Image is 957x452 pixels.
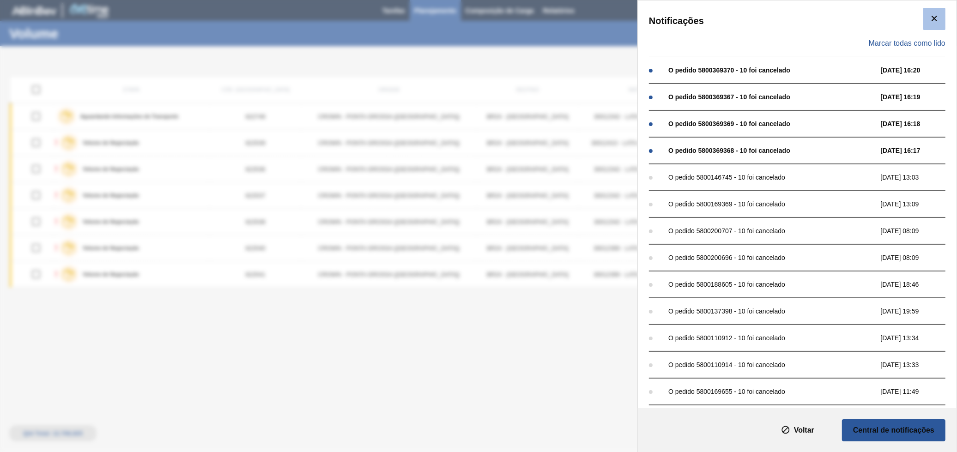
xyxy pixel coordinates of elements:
div: O pedido 5800369367 - 10 foi cancelado [668,93,876,101]
div: O pedido 5800137398 - 10 foi cancelado [668,307,876,315]
span: [DATE] 08:09 [881,227,955,235]
span: [DATE] 16:19 [881,93,955,101]
div: O pedido 5800200707 - 10 foi cancelado [668,227,876,235]
span: [DATE] 19:59 [881,307,955,315]
div: O pedido 5800200696 - 10 foi cancelado [668,254,876,261]
span: [DATE] 11:49 [881,388,955,395]
span: [DATE] 08:09 [881,254,955,261]
div: O pedido 5800169655 - 10 foi cancelado [668,388,876,395]
span: [DATE] 13:09 [881,200,955,208]
span: [DATE] 16:20 [881,66,955,74]
span: [DATE] 13:03 [881,174,955,181]
span: [DATE] 13:33 [881,361,955,368]
span: [DATE] 16:17 [881,147,955,154]
div: O pedido 5800146745 - 10 foi cancelado [668,174,876,181]
span: [DATE] 18:46 [881,281,955,288]
span: [DATE] 13:34 [881,334,955,342]
div: O pedido 5800110914 - 10 foi cancelado [668,361,876,368]
div: O pedido 5800369368 - 10 foi cancelado [668,147,876,154]
div: O pedido 5800110912 - 10 foi cancelado [668,334,876,342]
div: O pedido 5800169369 - 10 foi cancelado [668,200,876,208]
span: Marcar todas como lido [869,39,945,48]
div: O pedido 5800188605 - 10 foi cancelado [668,281,876,288]
div: O pedido 5800369369 - 10 foi cancelado [668,120,876,127]
span: [DATE] 16:18 [881,120,955,127]
div: O pedido 5800369370 - 10 foi cancelado [668,66,876,74]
